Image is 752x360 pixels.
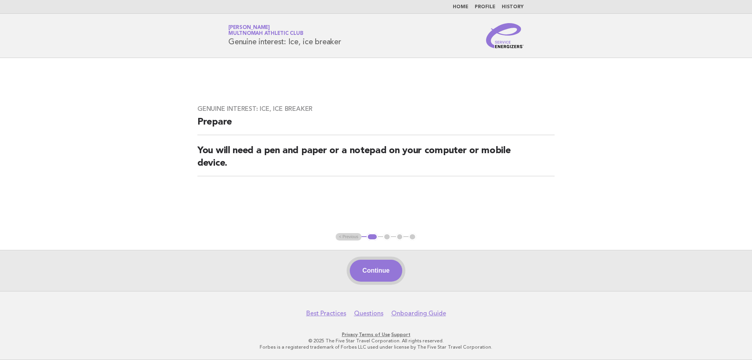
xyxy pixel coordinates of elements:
[391,309,446,317] a: Onboarding Guide
[228,25,303,36] a: [PERSON_NAME]Multnomah Athletic Club
[342,332,358,337] a: Privacy
[354,309,383,317] a: Questions
[136,331,616,338] p: · ·
[306,309,346,317] a: Best Practices
[136,338,616,344] p: © 2025 The Five Star Travel Corporation. All rights reserved.
[136,344,616,350] p: Forbes is a registered trademark of Forbes LLC used under license by The Five Star Travel Corpora...
[197,145,555,176] h2: You will need a pen and paper or a notepad on your computer or mobile device.
[475,5,495,9] a: Profile
[359,332,390,337] a: Terms of Use
[391,332,410,337] a: Support
[228,31,303,36] span: Multnomah Athletic Club
[486,23,524,48] img: Service Energizers
[197,105,555,113] h3: Genuine interest: Ice, ice breaker
[197,116,555,135] h2: Prepare
[502,5,524,9] a: History
[453,5,468,9] a: Home
[228,25,341,46] h1: Genuine interest: Ice, ice breaker
[367,233,378,241] button: 1
[350,260,402,282] button: Continue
